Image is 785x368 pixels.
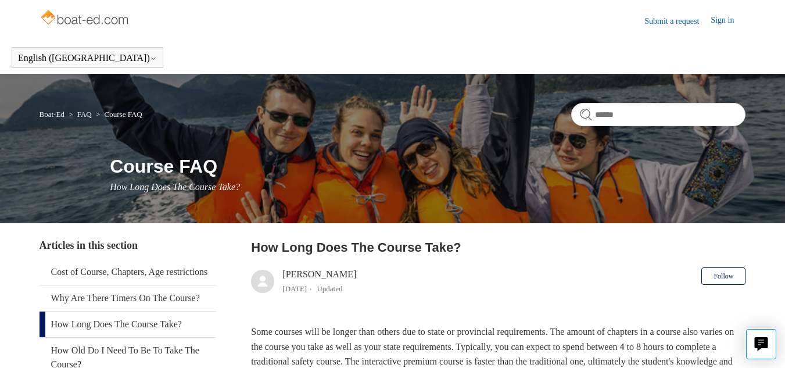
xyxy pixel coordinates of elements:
li: FAQ [66,110,94,119]
button: Follow Article [701,267,745,285]
a: Submit a request [644,15,711,27]
li: Course FAQ [94,110,142,119]
time: 03/21/2024, 10:28 [282,284,307,293]
a: FAQ [77,110,92,119]
li: Updated [317,284,342,293]
button: Live chat [746,329,776,359]
span: Articles in this section [40,240,138,251]
a: Course FAQ [105,110,142,119]
button: English ([GEOGRAPHIC_DATA]) [18,53,157,63]
h1: Course FAQ [110,152,745,180]
a: Sign in [711,14,745,28]
li: Boat-Ed [40,110,67,119]
a: How Long Does The Course Take? [40,312,216,337]
span: How Long Does The Course Take? [110,182,240,192]
div: [PERSON_NAME] [282,267,356,295]
h2: How Long Does The Course Take? [251,238,745,257]
a: Cost of Course, Chapters, Age restrictions [40,259,216,285]
a: Why Are There Timers On The Course? [40,285,216,311]
input: Search [571,103,745,126]
img: Boat-Ed Help Center home page [40,7,132,30]
a: Boat-Ed [40,110,64,119]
